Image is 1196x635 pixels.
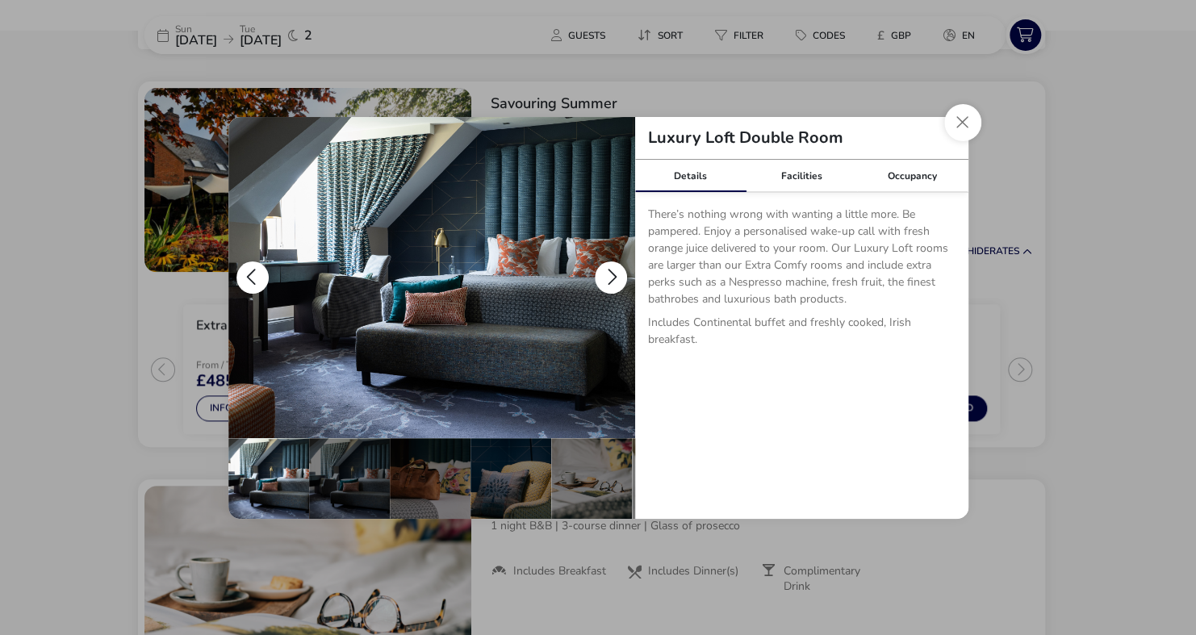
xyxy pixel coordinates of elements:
button: Close dialog [944,104,981,141]
div: details [228,117,968,519]
h2: Luxury Loft Double Room [635,130,856,146]
div: Details [635,160,746,192]
div: Occupancy [857,160,968,192]
div: Facilities [746,160,857,192]
p: There’s nothing wrong with wanting a little more. Be pampered. Enjoy a personalised wake-up call ... [648,206,956,314]
p: Includes Continental buffet and freshly cooked, Irish breakfast. [648,314,956,354]
img: fc66f50458867a4ff90386beeea730469a721b530d40e2a70f6e2d7426766345 [228,117,635,438]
